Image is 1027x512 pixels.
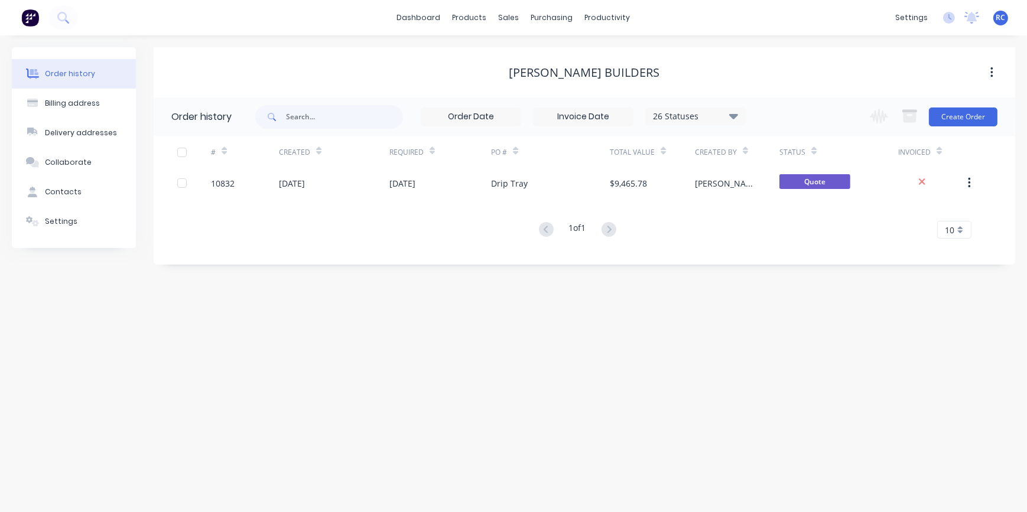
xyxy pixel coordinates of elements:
[171,110,232,124] div: Order history
[45,128,117,138] div: Delivery addresses
[45,98,100,109] div: Billing address
[569,221,586,239] div: 1 of 1
[447,9,493,27] div: products
[996,12,1006,23] span: RC
[493,9,525,27] div: sales
[12,89,136,118] button: Billing address
[525,9,579,27] div: purchasing
[389,177,415,190] div: [DATE]
[45,187,82,197] div: Contacts
[45,157,92,168] div: Collaborate
[12,148,136,177] button: Collaborate
[389,136,491,168] div: Required
[279,147,310,158] div: Created
[509,66,660,80] div: [PERSON_NAME] Builders
[779,136,898,168] div: Status
[491,177,528,190] div: Drip Tray
[12,118,136,148] button: Delivery addresses
[646,110,745,123] div: 26 Statuses
[21,9,39,27] img: Factory
[695,177,756,190] div: [PERSON_NAME]
[534,108,633,126] input: Invoice Date
[211,177,235,190] div: 10832
[211,147,216,158] div: #
[898,147,931,158] div: Invoiced
[12,59,136,89] button: Order history
[421,108,521,126] input: Order Date
[610,136,695,168] div: Total Value
[695,147,737,158] div: Created By
[45,216,77,227] div: Settings
[12,177,136,207] button: Contacts
[389,147,424,158] div: Required
[491,136,610,168] div: PO #
[45,69,95,79] div: Order history
[929,107,997,126] button: Create Order
[279,177,305,190] div: [DATE]
[945,224,954,236] span: 10
[12,207,136,236] button: Settings
[279,136,389,168] div: Created
[211,136,279,168] div: #
[695,136,780,168] div: Created By
[579,9,636,27] div: productivity
[610,177,647,190] div: $9,465.78
[898,136,966,168] div: Invoiced
[779,174,850,189] span: Quote
[610,147,655,158] div: Total Value
[889,9,934,27] div: settings
[286,105,403,129] input: Search...
[779,147,805,158] div: Status
[491,147,507,158] div: PO #
[391,9,447,27] a: dashboard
